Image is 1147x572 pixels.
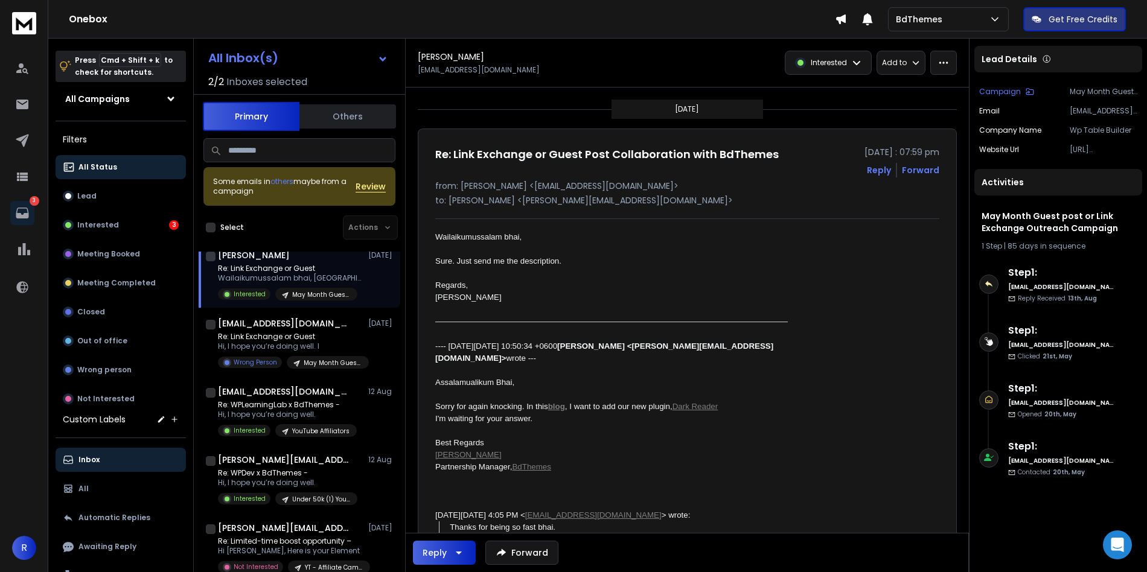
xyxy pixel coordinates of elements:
[485,541,558,565] button: Forward
[56,155,186,179] button: All Status
[982,210,1135,234] h1: May Month Guest post or Link Exchange Outreach Campaign
[1043,352,1072,361] span: 21st, May
[882,58,907,68] p: Add to
[234,290,266,299] p: Interested
[1103,530,1132,559] div: Open Intercom Messenger
[1008,381,1114,396] h6: Step 1 :
[979,145,1019,154] p: Website url
[220,223,244,232] label: Select
[56,300,186,324] button: Closed
[435,146,779,163] h1: Re: Link Exchange or Guest Post Collaboration with BdThemes
[234,562,278,571] p: Not Interested
[56,271,186,295] button: Meeting Completed
[292,495,350,504] p: Under 50k (1) Youtube Channel | Affiliate
[979,126,1041,135] p: Company Name
[213,177,356,196] div: Some emails in maybe from a campaign
[77,336,127,346] p: Out of office
[218,468,357,478] p: Re: WPDev x BdThemes -
[1044,410,1076,419] span: 20th, May
[234,426,266,435] p: Interested
[77,365,132,375] p: Wrong person
[63,413,126,425] h3: Custom Labels
[56,131,186,148] h3: Filters
[270,176,293,186] span: others
[56,506,186,530] button: Automatic Replies
[435,377,788,437] div: Assalamualikum Bhai, Sorry for again knocking. In this , I want to add our new plugin, I'm waitin...
[1008,241,1085,251] span: 85 days in sequence
[218,410,357,419] p: Hi, I hope you’re doing well.
[218,273,363,283] p: Wailaikumussalam bhai, [GEOGRAPHIC_DATA]. Just send
[896,13,947,25] p: BdThemes
[218,317,351,329] h1: [EMAIL_ADDRESS][DOMAIN_NAME]
[234,494,266,503] p: Interested
[356,180,386,192] button: Review
[169,220,179,230] div: 3
[1008,282,1114,291] h6: [EMAIL_ADDRESS][DOMAIN_NAME]
[435,437,788,449] div: Best Regards
[69,12,835,27] h1: Onebox
[218,386,351,398] h1: [EMAIL_ADDRESS][DOMAIN_NAME]
[979,87,1034,97] button: Campaign
[548,402,565,411] a: blog
[12,536,36,560] button: R
[218,249,290,261] h1: [PERSON_NAME]
[78,542,136,551] p: Awaiting Reply
[1008,323,1114,338] h6: Step 1 :
[56,87,186,111] button: All Campaigns
[304,358,362,367] p: May Month Guest post or Link Exchange Outreach Campaign
[1018,294,1097,303] p: Reply Received
[435,450,502,459] a: [PERSON_NAME]
[368,250,395,260] p: [DATE]
[56,329,186,353] button: Out of office
[1070,106,1137,116] p: [EMAIL_ADDRESS][DOMAIN_NAME]
[368,319,395,328] p: [DATE]
[218,332,363,342] p: Re: Link Exchange or Guest
[979,87,1021,97] p: Campaign
[56,358,186,382] button: Wrong person
[1008,439,1114,454] h6: Step 1 :
[234,358,277,367] p: Wrong Person
[974,169,1142,195] div: Activities
[982,53,1037,65] p: Lead Details
[218,264,363,273] p: Re: Link Exchange or Guest
[1070,145,1137,154] p: [URL][DOMAIN_NAME]
[99,53,161,67] span: Cmd + Shift + k
[1018,468,1085,477] p: Contacted
[435,509,788,521] div: [DATE][DATE] 4:05 PM < > wrote:
[77,249,140,259] p: Meeting Booked
[368,455,395,465] p: 12 Aug
[512,462,551,471] a: BdThemes
[1070,87,1137,97] p: May Month Guest post or Link Exchange Outreach Campaign
[435,180,939,192] p: from: [PERSON_NAME] <[EMAIL_ADDRESS][DOMAIN_NAME]>
[435,461,788,473] div: Partnership Manager,
[12,12,36,34] img: logo
[450,521,788,558] div: Thanks for being so fast bhai. Really appreciate it.
[77,191,97,201] p: Lead
[218,454,351,466] h1: [PERSON_NAME][EMAIL_ADDRESS][DOMAIN_NAME]
[864,146,939,158] p: [DATE] : 07:59 pm
[1070,126,1137,135] p: Wp Table Builder
[218,536,363,546] p: Re: Limited-time boost opportunity –
[56,448,186,472] button: Inbox
[75,54,173,78] p: Press to check for shortcuts.
[867,164,891,176] button: Reply
[902,164,939,176] div: Forward
[982,241,1135,251] div: |
[435,342,773,363] b: [PERSON_NAME] <[PERSON_NAME][EMAIL_ADDRESS][DOMAIN_NAME]>
[1008,398,1114,407] h6: [EMAIL_ADDRESS][DOMAIN_NAME]
[218,522,351,534] h1: [PERSON_NAME][EMAIL_ADDRESS][PERSON_NAME][DOMAIN_NAME]
[78,484,89,494] p: All
[56,242,186,266] button: Meeting Booked
[78,513,150,523] p: Automatic Replies
[1023,7,1126,31] button: Get Free Credits
[10,201,34,225] a: 3
[811,58,847,68] p: Interested
[78,162,117,172] p: All Status
[1008,456,1114,465] h6: [EMAIL_ADDRESS][DOMAIN_NAME]
[525,510,662,520] a: [EMAIL_ADDRESS][DOMAIN_NAME]
[418,51,484,63] h1: [PERSON_NAME]
[56,184,186,208] button: Lead
[299,103,396,130] button: Others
